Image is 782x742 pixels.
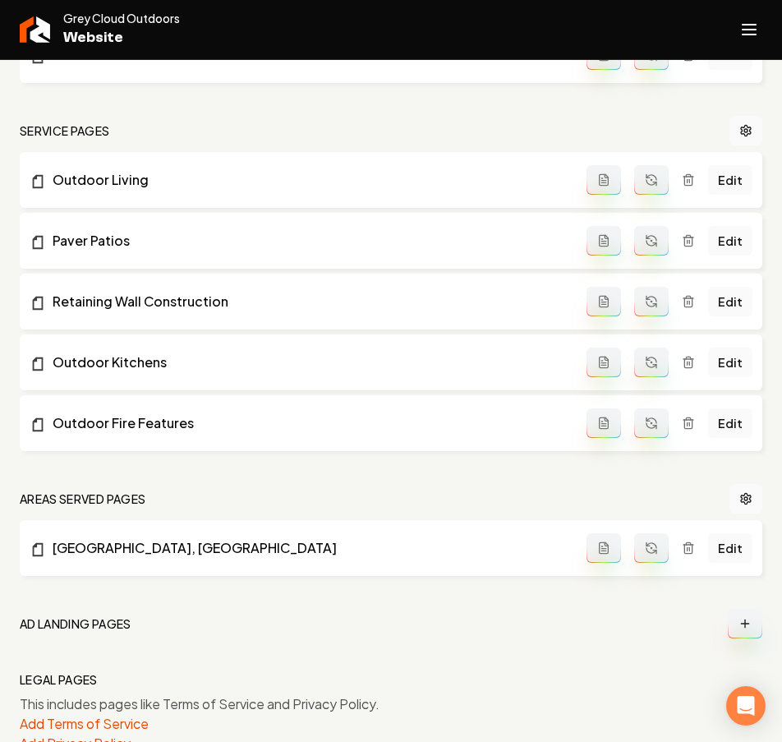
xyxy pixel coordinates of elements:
[708,287,752,316] a: Edit
[20,671,98,688] h2: Legal Pages
[708,165,752,195] a: Edit
[20,16,50,43] img: Rebolt Logo
[708,226,752,256] a: Edit
[586,348,621,377] button: Add admin page prompt
[729,10,769,49] button: Open navigation menu
[63,26,180,49] span: Website
[30,538,586,558] a: [GEOGRAPHIC_DATA], [GEOGRAPHIC_DATA]
[63,10,180,26] span: Grey Cloud Outdoors
[708,533,752,563] a: Edit
[20,122,110,139] h2: Service Pages
[586,40,621,70] button: Add admin page prompt
[20,615,131,632] h2: Ad landing pages
[20,694,762,714] p: This includes pages like Terms of Service and Privacy Policy.
[586,533,621,563] button: Add admin page prompt
[20,491,145,507] h2: Areas Served Pages
[708,408,752,438] a: Edit
[586,408,621,438] button: Add admin page prompt
[30,170,586,190] a: Outdoor Living
[30,231,586,251] a: Paver Patios
[20,714,149,734] button: Add Terms of Service
[708,348,752,377] a: Edit
[726,686,766,726] div: Open Intercom Messenger
[30,353,586,372] a: Outdoor Kitchens
[30,292,586,311] a: Retaining Wall Construction
[586,287,621,316] button: Add admin page prompt
[586,165,621,195] button: Add admin page prompt
[30,413,586,433] a: Outdoor Fire Features
[586,226,621,256] button: Add admin page prompt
